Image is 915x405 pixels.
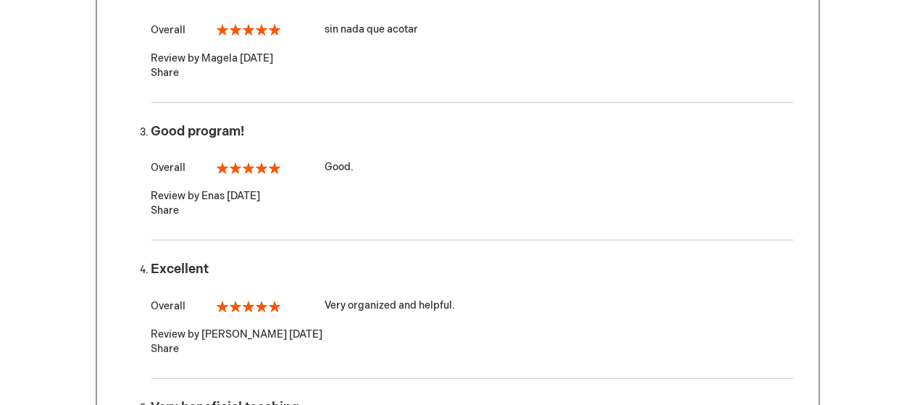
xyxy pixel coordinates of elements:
time: [DATE] [290,328,323,341]
div: 100% [217,24,280,36]
div: 100% [217,162,280,174]
span: Overall [151,24,186,36]
span: Overall [151,300,186,312]
div: 100% [217,301,280,312]
span: Overall [151,162,186,174]
span: Review by [151,190,200,202]
div: Good. [151,160,793,175]
span: Share [151,204,180,217]
span: Review by [151,52,200,64]
span: Share [151,343,180,355]
div: Very organized and helpful. [151,298,793,313]
span: Review by [151,328,200,341]
time: [DATE] [227,190,261,202]
span: Share [151,67,180,79]
div: sin nada que acotar [151,22,793,37]
time: [DATE] [241,52,274,64]
div: Excellent [151,262,793,277]
strong: [PERSON_NAME] [202,328,288,341]
div: Good program! [151,125,793,139]
strong: Enas [202,190,225,202]
strong: Magela [202,52,238,64]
